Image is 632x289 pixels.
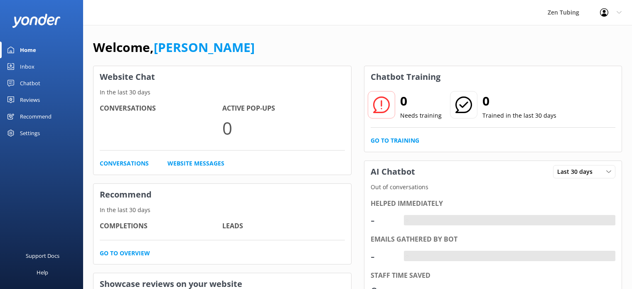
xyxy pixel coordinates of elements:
h4: Completions [100,221,222,232]
p: In the last 30 days [93,88,351,97]
h2: 0 [400,91,442,111]
div: Home [20,42,36,58]
h3: Website Chat [93,66,351,88]
div: Emails gathered by bot [371,234,616,245]
p: Needs training [400,111,442,120]
div: - [371,246,396,266]
div: Helped immediately [371,198,616,209]
div: Reviews [20,91,40,108]
p: 0 [222,114,345,142]
p: In the last 30 days [93,205,351,215]
div: Inbox [20,58,34,75]
h3: Chatbot Training [364,66,447,88]
h3: AI Chatbot [364,161,421,183]
a: Conversations [100,159,149,168]
h2: 0 [482,91,556,111]
h4: Conversations [100,103,222,114]
div: Help [37,264,48,281]
h3: Recommend [93,184,351,205]
a: Go to overview [100,249,150,258]
a: Go to Training [371,136,419,145]
p: Out of conversations [364,183,622,192]
div: Recommend [20,108,52,125]
div: - [404,251,410,262]
h1: Welcome, [93,37,255,57]
div: Chatbot [20,75,40,91]
h4: Leads [222,221,345,232]
a: Website Messages [167,159,224,168]
div: - [371,210,396,230]
h4: Active Pop-ups [222,103,345,114]
div: Support Docs [26,247,59,264]
span: Last 30 days [557,167,598,176]
div: - [404,215,410,226]
img: yonder-white-logo.png [12,14,60,27]
div: Settings [20,125,40,141]
div: Staff time saved [371,270,616,281]
a: [PERSON_NAME] [154,39,255,56]
p: Trained in the last 30 days [482,111,556,120]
